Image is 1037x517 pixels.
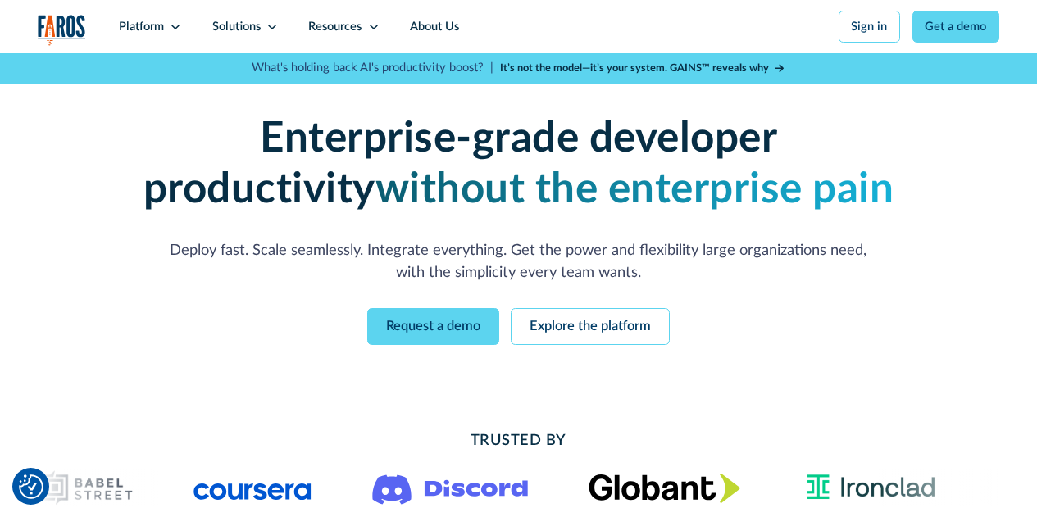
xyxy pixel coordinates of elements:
[212,18,261,36] div: Solutions
[158,239,880,284] p: Deploy fast. Scale seamlessly. Integrate everything. Get the power and flexibility large organiza...
[38,15,86,46] img: Logo of the analytics and reporting company Faros.
[193,474,312,501] img: Logo of the online learning platform Coursera.
[500,63,769,73] strong: It’s not the model—it’s your system. GAINS™ reveals why
[500,61,785,76] a: It’s not the model—it’s your system. GAINS™ reveals why
[912,11,999,43] a: Get a demo
[19,474,43,499] button: Cookie Settings
[589,473,740,503] img: Globant's logo
[158,429,880,451] h2: Trusted By
[372,471,529,505] img: Logo of the communication platform Discord.
[119,18,164,36] div: Platform
[511,308,670,345] a: Explore the platform
[800,469,943,506] img: Ironclad Logo
[367,308,499,345] a: Request a demo
[839,11,900,43] a: Sign in
[252,59,493,77] p: What's holding back AI's productivity boost? |
[38,15,86,46] a: home
[143,118,777,211] strong: Enterprise-grade developer productivity
[375,169,894,211] strong: without the enterprise pain
[19,474,43,499] img: Revisit consent button
[308,18,362,36] div: Resources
